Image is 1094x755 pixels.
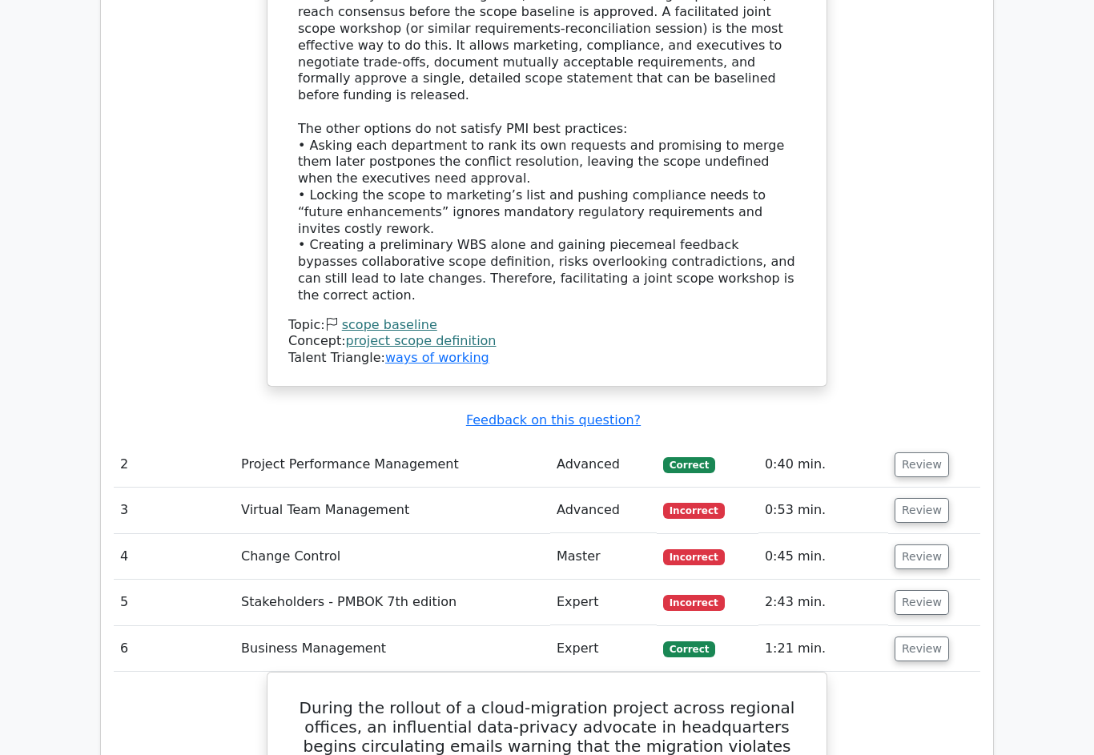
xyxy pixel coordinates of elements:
[235,626,550,672] td: Business Management
[663,641,715,657] span: Correct
[758,442,888,488] td: 0:40 min.
[288,317,806,334] div: Topic:
[114,580,235,625] td: 5
[758,534,888,580] td: 0:45 min.
[550,488,657,533] td: Advanced
[663,457,715,473] span: Correct
[550,534,657,580] td: Master
[114,442,235,488] td: 2
[288,317,806,367] div: Talent Triangle:
[550,442,657,488] td: Advanced
[758,488,888,533] td: 0:53 min.
[466,412,641,428] a: Feedback on this question?
[758,626,888,672] td: 1:21 min.
[663,503,725,519] span: Incorrect
[895,637,949,661] button: Review
[235,442,550,488] td: Project Performance Management
[235,580,550,625] td: Stakeholders - PMBOK 7th edition
[895,590,949,615] button: Review
[235,488,550,533] td: Virtual Team Management
[114,534,235,580] td: 4
[895,452,949,477] button: Review
[895,544,949,569] button: Review
[550,580,657,625] td: Expert
[235,534,550,580] td: Change Control
[346,333,497,348] a: project scope definition
[550,626,657,672] td: Expert
[385,350,489,365] a: ways of working
[895,498,949,523] button: Review
[288,333,806,350] div: Concept:
[114,488,235,533] td: 3
[663,549,725,565] span: Incorrect
[114,626,235,672] td: 6
[663,595,725,611] span: Incorrect
[758,580,888,625] td: 2:43 min.
[342,317,437,332] a: scope baseline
